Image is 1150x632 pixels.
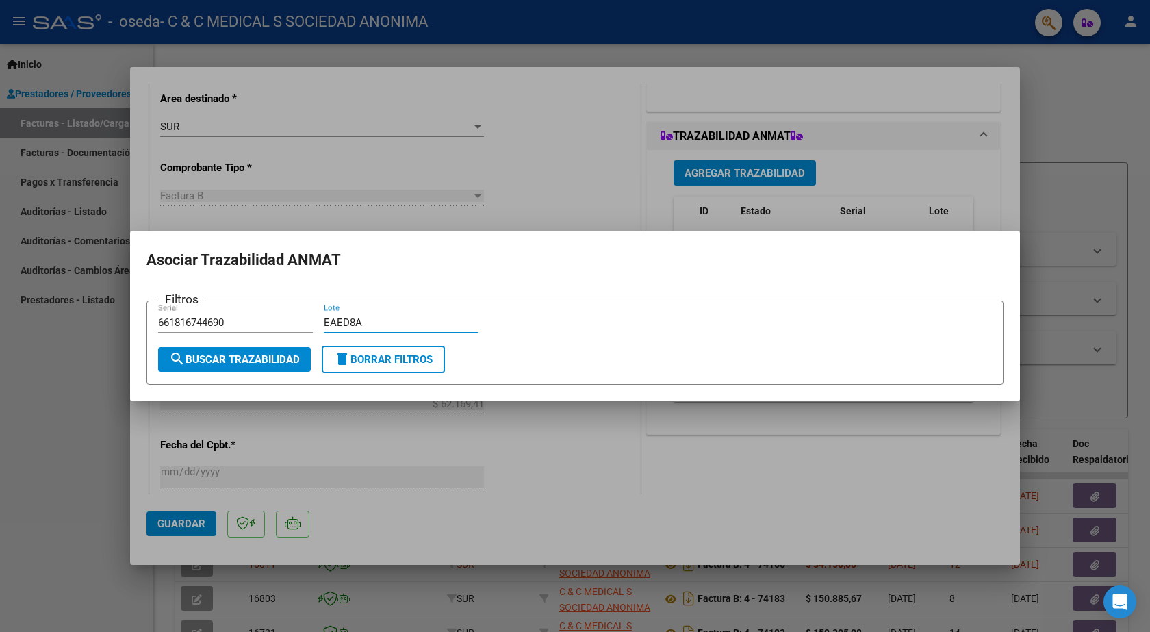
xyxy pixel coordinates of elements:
span: Buscar Trazabilidad [169,353,300,366]
h3: Filtros [158,290,205,308]
h2: Asociar Trazabilidad ANMAT [146,247,1004,273]
button: Borrar Filtros [322,346,445,373]
div: Open Intercom Messenger [1103,585,1136,618]
mat-icon: delete [334,351,350,367]
span: Borrar Filtros [334,353,433,366]
button: Buscar Trazabilidad [158,347,311,372]
mat-icon: search [169,351,186,367]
